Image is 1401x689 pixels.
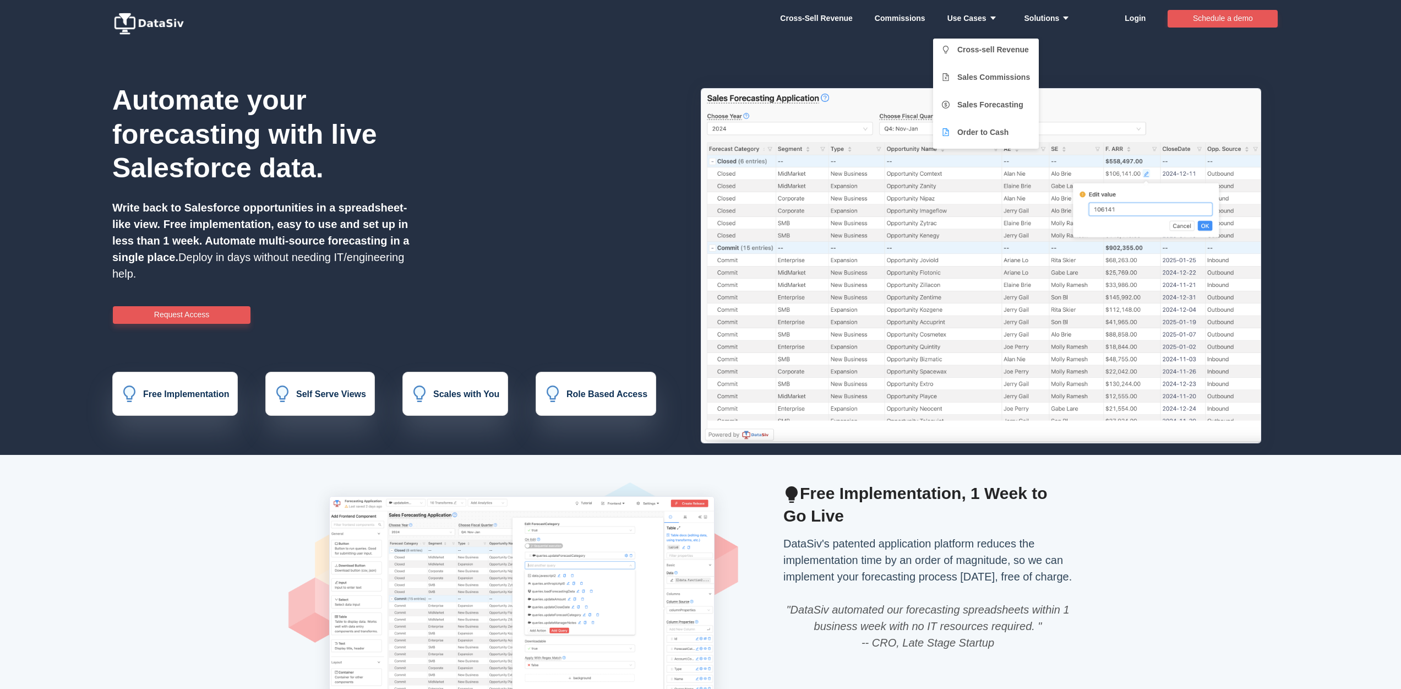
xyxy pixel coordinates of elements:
button: icon: bulbFree Implementation [112,372,238,416]
a: icon: file-pdf Order to Cash [942,121,1030,143]
button: icon: bulbRole Based Access [536,372,656,416]
h2: Free Implementation, 1 Week to Go Live [783,482,1072,527]
button: icon: bulbSelf Serve Views [265,372,375,416]
a: icon: bulb Cross-sell Revenue [942,39,1030,61]
div: DataSiv's patented application platform reduces the implementation time by an order of magnitude,... [777,535,1079,585]
button: icon: bulbScales with You [402,372,508,416]
a: icon: bulbRole Based Access [544,390,647,400]
a: Commissions [875,2,925,35]
span: "DataSiv automated our forecasting spreadsheets within 1 business week with no IT resources requi... [783,601,1072,651]
button: Request Access [113,306,250,323]
a: Login [1125,2,1146,35]
a: icon: bulbSelf Serve Views [274,390,366,400]
a: icon: file-excel Sales Commissions [942,66,1030,88]
strong: Write back to Salesforce opportunities in a spreadsheet-like view. Free implementation, easy to u... [112,202,409,263]
img: logo [112,13,189,35]
i: icon: caret-down [1059,14,1070,22]
h1: Automate your forecasting with live Salesforce data. [112,84,415,186]
img: aBAoW6I.png [701,88,1261,443]
a: icon: bulbScales with You [411,390,499,400]
button: Schedule a demo [1168,10,1278,28]
a: Whitespace [780,2,853,35]
i: icon: caret-down [986,14,997,22]
i: icon: bulb [783,486,800,503]
strong: Solutions [1024,14,1076,23]
strong: Use Cases [947,14,1002,23]
a: icon: dollar Sales Forecasting [942,94,1030,116]
a: icon: bulbFree Implementation [121,390,229,400]
span: Deploy in days without needing IT/engineering help. [112,202,409,280]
